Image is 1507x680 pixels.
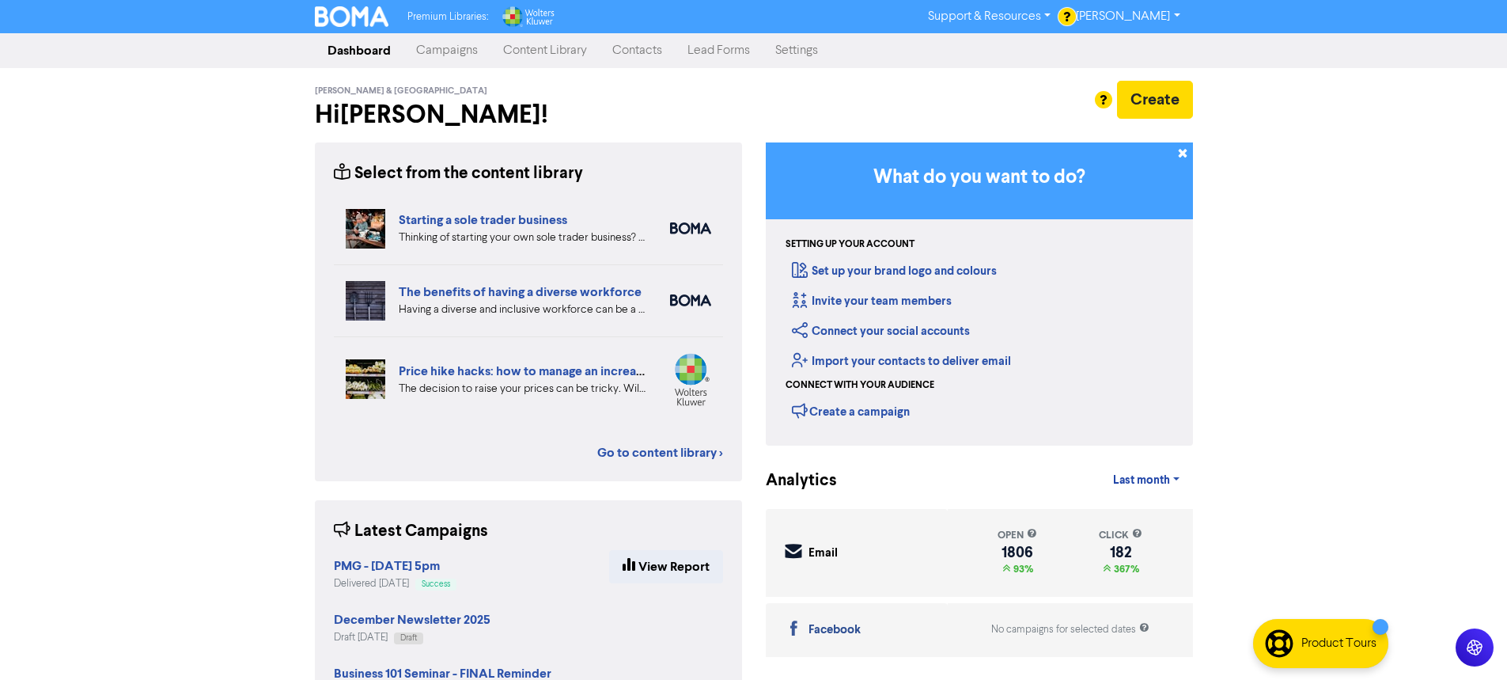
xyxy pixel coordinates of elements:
[334,612,490,628] strong: December Newsletter 2025
[1428,604,1507,680] iframe: Chat Widget
[670,222,711,234] img: boma
[399,381,646,397] div: The decision to raise your prices can be tricky. Will you lose customers or be able to reinforce ...
[422,580,450,588] span: Success
[786,237,914,252] div: Setting up your account
[501,6,555,27] img: Wolters Kluwer
[670,353,711,406] img: wolters_kluwer
[334,558,440,574] strong: PMG - [DATE] 5pm
[792,399,910,423] div: Create a campaign
[766,142,1193,446] div: Getting Started in BOMA
[915,4,1063,29] a: Support & Resources
[399,212,567,228] a: Starting a sole trader business
[315,35,403,66] a: Dashboard
[766,469,817,493] div: Analytics
[670,294,711,306] img: boma
[490,35,600,66] a: Content Library
[792,264,997,279] a: Set up your brand logo and colours
[315,85,487,97] span: [PERSON_NAME] & [GEOGRAPHIC_DATA]
[407,12,488,22] span: Premium Libraries:
[991,622,1149,637] div: No campaigns for selected dates
[399,302,646,318] div: Having a diverse and inclusive workforce can be a major boost for your business. We list four of ...
[1063,4,1192,29] a: [PERSON_NAME]
[792,324,970,339] a: Connect your social accounts
[998,528,1037,543] div: open
[597,443,723,462] a: Go to content library >
[334,614,490,627] a: December Newsletter 2025
[998,546,1037,559] div: 1806
[792,354,1011,369] a: Import your contacts to deliver email
[315,100,742,130] h2: Hi [PERSON_NAME] !
[403,35,490,66] a: Campaigns
[1113,473,1170,488] span: Last month
[789,166,1169,189] h3: What do you want to do?
[334,560,440,573] a: PMG - [DATE] 5pm
[1099,546,1142,559] div: 182
[334,630,490,645] div: Draft [DATE]
[315,6,389,27] img: BOMA Logo
[808,545,838,563] div: Email
[763,35,831,66] a: Settings
[1099,528,1142,543] div: click
[400,634,417,642] span: Draft
[399,363,794,379] a: Price hike hacks: how to manage an increase without losing customers
[399,230,646,246] div: Thinking of starting your own sole trader business? The Sole Trader Toolkit from the Ministry of ...
[334,519,488,544] div: Latest Campaigns
[399,284,642,300] a: The benefits of having a diverse workforce
[609,550,723,583] a: View Report
[334,161,583,186] div: Select from the content library
[334,576,456,591] div: Delivered [DATE]
[1117,81,1193,119] button: Create
[1100,465,1192,496] a: Last month
[1111,563,1139,576] span: 367%
[786,378,934,393] div: Connect with your audience
[675,35,763,66] a: Lead Forms
[792,294,952,309] a: Invite your team members
[1010,563,1033,576] span: 93%
[600,35,675,66] a: Contacts
[808,621,861,640] div: Facebook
